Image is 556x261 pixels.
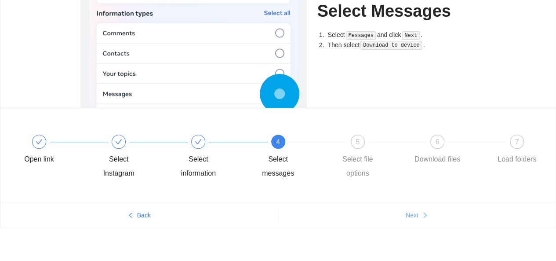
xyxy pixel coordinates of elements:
[137,210,151,220] span: Back
[276,138,280,146] span: 4
[317,1,476,22] h1: Select Messages
[406,210,418,220] span: Next
[93,152,144,180] div: Select Instagram
[0,208,278,222] button: leftBack
[332,135,412,180] div: 5Select file options
[356,138,360,146] span: 5
[515,138,519,146] span: 7
[360,41,422,50] code: Download to device
[253,135,332,180] div: 4Select messages
[93,135,173,180] div: Select Instagram
[278,208,556,222] button: Nextright
[253,152,304,180] div: Select messages
[36,138,43,145] span: check
[498,152,536,166] div: Load folders
[115,138,122,145] span: check
[326,40,476,50] li: Then select .
[346,31,376,40] code: Messages
[491,135,542,166] div: 7Load folders
[24,152,54,166] div: Open link
[195,138,202,145] span: check
[332,152,383,180] div: Select file options
[435,138,439,146] span: 6
[173,135,252,180] div: Select information
[326,30,476,40] li: Select and click .
[402,31,420,40] code: Next
[422,212,428,219] span: right
[412,135,491,166] div: 6Download files
[14,135,93,166] div: Open link
[173,152,224,180] div: Select information
[414,152,460,166] div: Download files
[127,212,134,219] span: left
